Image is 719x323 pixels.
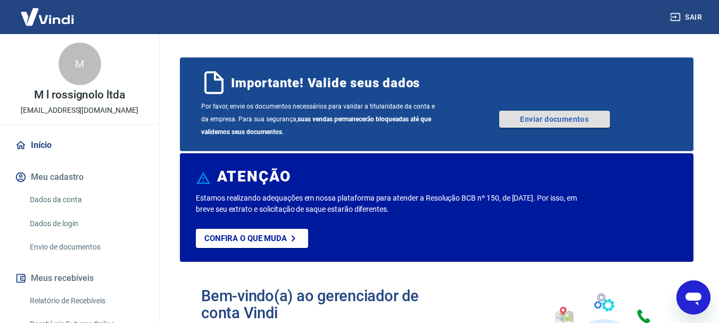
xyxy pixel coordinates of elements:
[13,1,82,33] img: Vindi
[34,89,125,101] p: M l rossignolo ltda
[676,280,710,314] iframe: Botão para abrir a janela de mensagens, conversa em andamento
[21,105,138,116] p: [EMAIL_ADDRESS][DOMAIN_NAME]
[201,115,431,136] b: suas vendas permanecerão bloqueadas até que validemos seus documentos
[13,267,146,290] button: Meus recebíveis
[59,43,101,85] div: M
[13,134,146,157] a: Início
[196,229,308,248] a: Confira o que muda
[217,171,291,182] h6: ATENÇÃO
[26,213,146,235] a: Dados de login
[26,236,146,258] a: Envio de documentos
[499,111,610,128] a: Enviar documentos
[201,287,437,321] h2: Bem-vindo(a) ao gerenciador de conta Vindi
[196,193,581,215] p: Estamos realizando adequações em nossa plataforma para atender a Resolução BCB nº 150, de [DATE]....
[231,74,420,92] span: Importante! Valide seus dados
[26,189,146,211] a: Dados da conta
[13,165,146,189] button: Meu cadastro
[26,290,146,312] a: Relatório de Recebíveis
[201,100,437,138] span: Por favor, envie os documentos necessários para validar a titularidade da conta e da empresa. Par...
[668,7,706,27] button: Sair
[204,234,287,243] p: Confira o que muda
